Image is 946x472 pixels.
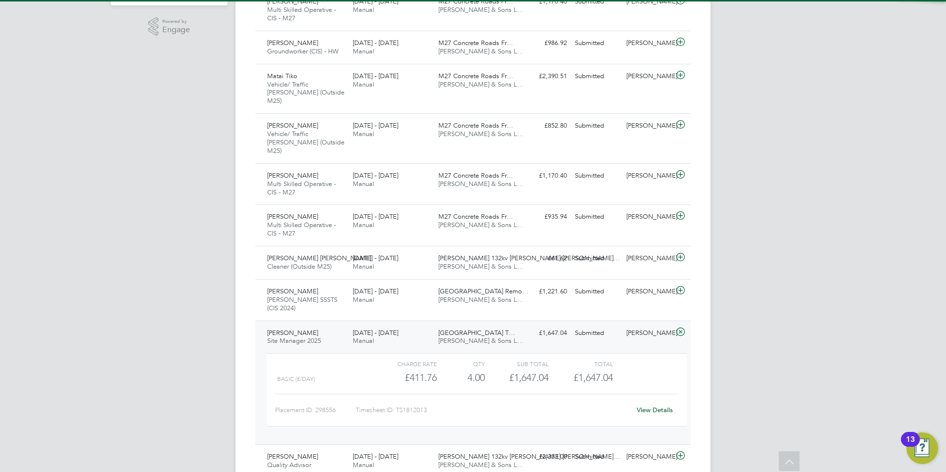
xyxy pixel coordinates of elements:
div: £61.62 [520,250,571,267]
div: Submitted [571,68,622,85]
div: Submitted [571,168,622,184]
div: Submitted [571,118,622,134]
div: [PERSON_NAME] [622,325,674,341]
span: M27 Concrete Roads Fr… [438,72,513,80]
span: Matai Tiko [267,72,297,80]
div: [PERSON_NAME] [622,209,674,225]
span: M27 Concrete Roads Fr… [438,171,513,180]
div: Submitted [571,35,622,51]
div: [PERSON_NAME] [622,250,674,267]
span: [PERSON_NAME] [267,287,318,295]
span: [PERSON_NAME] [267,212,318,221]
span: Multi Skilled Operative - CIS - M27 [267,5,336,22]
div: 4.00 [437,370,485,386]
span: [PERSON_NAME] 132kv [PERSON_NAME] [PERSON_NAME]… [438,254,620,262]
div: Timesheet ID: TS1812013 [356,402,630,418]
span: [DATE] - [DATE] [353,212,398,221]
span: Manual [353,295,374,304]
span: Manual [353,80,374,89]
div: Charge rate [373,358,437,370]
span: [DATE] - [DATE] [353,39,398,47]
span: Manual [353,336,374,345]
div: 13 [906,439,915,452]
div: £1,647.04 [485,370,549,386]
div: £2,353.00 [520,449,571,465]
span: M27 Concrete Roads Fr… [438,121,513,130]
div: £852.80 [520,118,571,134]
button: Open Resource Center, 13 new notifications [906,432,938,464]
div: [PERSON_NAME] [622,118,674,134]
span: [PERSON_NAME] & Sons L… [438,295,523,304]
span: [PERSON_NAME] & Sons L… [438,80,523,89]
span: [DATE] - [DATE] [353,254,398,262]
div: Submitted [571,325,622,341]
div: £1,221.60 [520,283,571,300]
div: £935.94 [520,209,571,225]
div: [PERSON_NAME] [622,283,674,300]
span: [GEOGRAPHIC_DATA] T… [438,329,515,337]
div: £2,390.51 [520,68,571,85]
div: [PERSON_NAME] [622,168,674,184]
div: Submitted [571,250,622,267]
span: [DATE] - [DATE] [353,121,398,130]
div: [PERSON_NAME] [622,68,674,85]
span: Cleaner (Outside M25) [267,262,331,271]
span: Multi Skilled Operative - CIS - M27 [267,221,336,237]
a: Powered byEngage [148,17,190,36]
span: Manual [353,5,374,14]
span: [PERSON_NAME] [267,329,318,337]
div: Sub Total [485,358,549,370]
span: [PERSON_NAME] [267,171,318,180]
span: Engage [162,26,190,34]
span: [DATE] - [DATE] [353,452,398,461]
span: Basic (£/day) [277,376,315,382]
span: [PERSON_NAME] & Sons L… [438,461,523,469]
span: Vehicle/ Traffic [PERSON_NAME] (Outside M25) [267,130,344,155]
span: [PERSON_NAME] & Sons L… [438,5,523,14]
span: [DATE] - [DATE] [353,171,398,180]
div: Placement ID: 298556 [275,402,356,418]
span: Powered by [162,17,190,26]
div: Submitted [571,209,622,225]
div: [PERSON_NAME] [622,35,674,51]
span: [GEOGRAPHIC_DATA] Remo… [438,287,528,295]
span: Vehicle/ Traffic [PERSON_NAME] (Outside M25) [267,80,344,105]
div: Submitted [571,449,622,465]
span: [DATE] - [DATE] [353,72,398,80]
a: View Details [637,406,673,414]
span: Manual [353,221,374,229]
div: £986.92 [520,35,571,51]
span: M27 Concrete Roads Fr… [438,39,513,47]
span: [PERSON_NAME] & Sons L… [438,262,523,271]
div: QTY [437,358,485,370]
div: [PERSON_NAME] [622,449,674,465]
span: Multi Skilled Operative - CIS - M27 [267,180,336,196]
span: Manual [353,130,374,138]
div: £411.76 [373,370,437,386]
span: [PERSON_NAME] 132kv [PERSON_NAME] [PERSON_NAME]… [438,452,620,461]
span: [DATE] - [DATE] [353,287,398,295]
span: [PERSON_NAME] SSSTS (CIS 2024) [267,295,337,312]
span: [PERSON_NAME] & Sons L… [438,130,523,138]
span: Manual [353,461,374,469]
span: Manual [353,180,374,188]
span: M27 Concrete Roads Fr… [438,212,513,221]
div: £1,647.04 [520,325,571,341]
span: [PERSON_NAME] [267,121,318,130]
span: [PERSON_NAME] & Sons L… [438,180,523,188]
span: [DATE] - [DATE] [353,329,398,337]
span: Site Manager 2025 [267,336,321,345]
span: [PERSON_NAME] & Sons L… [438,221,523,229]
span: £1,647.04 [573,372,613,383]
span: Quality Advisor [267,461,311,469]
span: [PERSON_NAME] & Sons L… [438,336,523,345]
span: [PERSON_NAME] & Sons L… [438,47,523,55]
div: £1,170.40 [520,168,571,184]
span: Manual [353,47,374,55]
span: Groundworker (CIS) - HW [267,47,338,55]
div: Total [549,358,613,370]
span: [PERSON_NAME] [PERSON_NAME] [267,254,371,262]
span: Manual [353,262,374,271]
span: [PERSON_NAME] [267,39,318,47]
span: [PERSON_NAME] [267,452,318,461]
